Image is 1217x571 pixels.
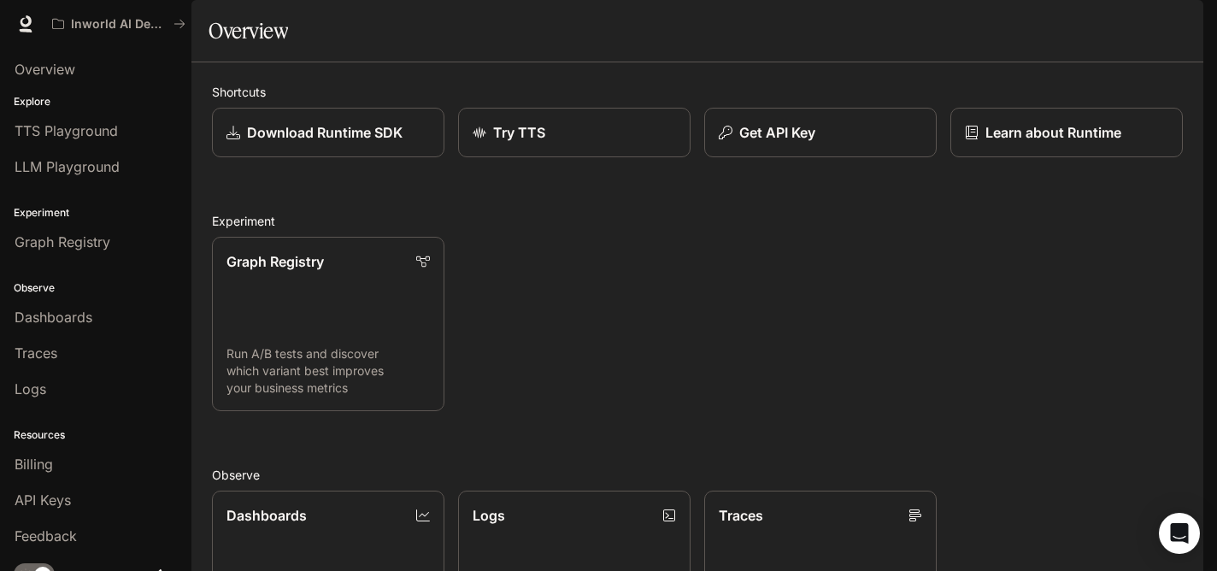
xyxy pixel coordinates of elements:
[212,83,1183,101] h2: Shortcuts
[44,7,193,41] button: All workspaces
[212,212,1183,230] h2: Experiment
[212,237,444,411] a: Graph RegistryRun A/B tests and discover which variant best improves your business metrics
[458,108,691,157] a: Try TTS
[71,17,167,32] p: Inworld AI Demos
[739,122,815,143] p: Get API Key
[226,251,324,272] p: Graph Registry
[212,466,1183,484] h2: Observe
[247,122,403,143] p: Download Runtime SDK
[212,108,444,157] a: Download Runtime SDK
[985,122,1121,143] p: Learn about Runtime
[1159,513,1200,554] div: Open Intercom Messenger
[719,505,763,526] p: Traces
[493,122,545,143] p: Try TTS
[226,505,307,526] p: Dashboards
[704,108,937,157] button: Get API Key
[473,505,505,526] p: Logs
[950,108,1183,157] a: Learn about Runtime
[226,345,430,397] p: Run A/B tests and discover which variant best improves your business metrics
[209,14,288,48] h1: Overview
